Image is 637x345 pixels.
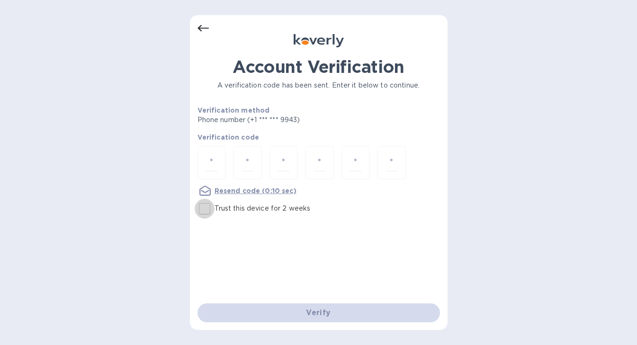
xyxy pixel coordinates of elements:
b: Verification method [197,106,270,114]
u: Resend code (0:10 sec) [215,187,296,195]
p: Phone number (+1 *** *** 9943) [197,115,373,125]
h1: Account Verification [197,57,440,77]
p: Trust this device for 2 weeks [215,203,311,213]
p: Verification code [197,133,440,142]
p: A verification code has been sent. Enter it below to continue. [197,80,440,90]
